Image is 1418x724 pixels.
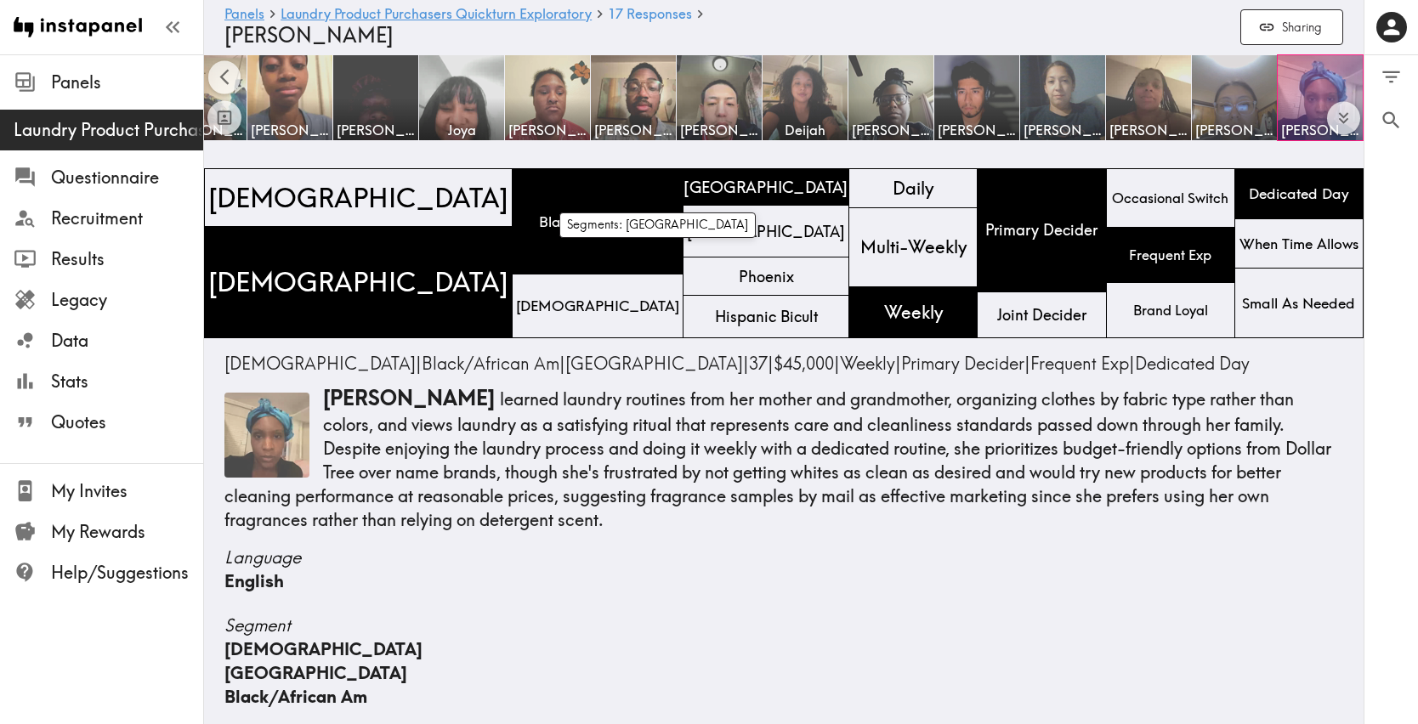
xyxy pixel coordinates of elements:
[224,638,423,659] span: [DEMOGRAPHIC_DATA]
[1380,109,1403,132] span: Search
[749,353,768,374] span: 37
[224,393,309,478] img: Thumbnail
[848,54,934,141] a: [PERSON_NAME]
[165,121,243,139] span: [PERSON_NAME]
[683,218,848,246] span: [GEOGRAPHIC_DATA]
[763,54,848,141] a: Deijah
[205,176,512,220] span: [DEMOGRAPHIC_DATA]
[608,7,692,20] span: 17 Responses
[1126,242,1215,269] span: Frequent Exp
[14,118,203,142] span: Laundry Product Purchasers Quickturn Exploratory
[508,121,587,139] span: [PERSON_NAME]
[1240,9,1343,46] button: Sharing
[224,384,1343,532] p: learned laundry routines from her mother and grandmother, organizing clothes by fabric type rathe...
[889,173,937,204] span: Daily
[224,546,1343,569] span: Language
[608,7,692,23] a: 17 Responses
[840,353,901,374] span: |
[881,297,946,328] span: Weekly
[1245,180,1353,207] span: Dedicated Day
[51,247,203,271] span: Results
[1364,99,1418,142] button: Search
[1106,54,1192,141] a: [PERSON_NAME]
[591,54,677,141] a: [PERSON_NAME]
[208,61,241,94] button: Scroll left
[901,353,1024,374] span: Primary Decider
[51,206,203,230] span: Recruitment
[774,353,834,374] span: $45,000
[1327,102,1360,135] button: Expand to show all items
[207,100,241,134] button: Toggle between responses and questions
[594,121,672,139] span: [PERSON_NAME]
[224,7,264,23] a: Panels
[840,353,895,374] span: Weekly
[565,353,749,374] span: |
[901,353,1030,374] span: |
[677,54,763,141] a: [PERSON_NAME]
[1030,353,1129,374] span: Frequent Exp
[51,71,203,94] span: Panels
[1281,121,1359,139] span: [PERSON_NAME]
[323,385,495,410] span: [PERSON_NAME]
[1109,185,1232,212] span: Occasional Switch
[224,353,422,374] span: |
[994,301,1090,329] span: Joint Decider
[749,353,774,374] span: |
[536,208,661,235] span: Black/African Am
[735,263,797,291] span: Phoenix
[1364,55,1418,99] button: Filter Responses
[51,410,203,434] span: Quotes
[247,54,333,141] a: [PERSON_NAME]
[680,121,758,139] span: [PERSON_NAME]
[1109,121,1188,139] span: [PERSON_NAME]
[680,173,852,201] span: [GEOGRAPHIC_DATA]
[162,54,247,141] a: [PERSON_NAME]
[934,54,1020,141] a: [PERSON_NAME]
[51,166,203,189] span: Questionnaire
[422,353,559,374] span: Black/African Am
[224,570,284,591] span: English
[1278,54,1364,141] a: [PERSON_NAME]
[224,662,407,683] span: [GEOGRAPHIC_DATA]
[1030,353,1135,374] span: |
[712,303,821,331] span: Hispanic Bicult
[1236,230,1362,257] span: When Time Allows
[51,370,203,393] span: Stats
[224,22,394,48] span: [PERSON_NAME]
[205,260,512,304] span: [DEMOGRAPHIC_DATA]
[51,561,203,585] span: Help/Suggestions
[224,353,416,374] span: [DEMOGRAPHIC_DATA]
[513,292,683,320] span: [DEMOGRAPHIC_DATA]
[1380,65,1403,88] span: Filter Responses
[281,7,592,23] a: Laundry Product Purchasers Quickturn Exploratory
[51,520,203,544] span: My Rewards
[337,121,415,139] span: [PERSON_NAME]
[1130,297,1211,324] span: Brand Loyal
[1135,353,1250,374] span: Dedicated Day
[505,54,591,141] a: [PERSON_NAME]
[224,614,1343,637] span: Segment
[766,121,844,139] span: Deijah
[774,353,840,374] span: |
[51,329,203,353] span: Data
[51,288,203,312] span: Legacy
[938,121,1016,139] span: [PERSON_NAME]
[224,686,367,707] span: Black/African Am
[333,54,419,141] a: [PERSON_NAME]
[852,121,930,139] span: [PERSON_NAME]
[419,54,505,141] a: Joya
[982,216,1101,244] span: Primary Decider
[423,121,501,139] span: Joya
[1239,290,1358,317] span: Small As Needed
[1020,54,1106,141] a: [PERSON_NAME]
[1195,121,1273,139] span: [PERSON_NAME]
[422,353,565,374] span: |
[1192,54,1278,141] a: [PERSON_NAME]
[251,121,329,139] span: [PERSON_NAME]
[857,231,970,263] span: Multi-Weekly
[1024,121,1102,139] span: [PERSON_NAME]
[51,479,203,503] span: My Invites
[565,353,743,374] span: [GEOGRAPHIC_DATA]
